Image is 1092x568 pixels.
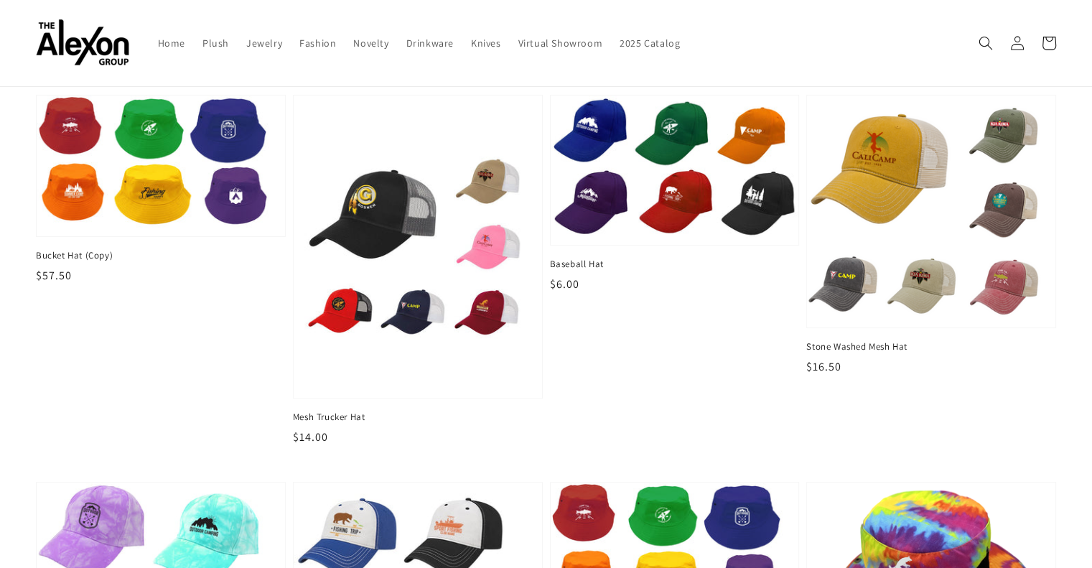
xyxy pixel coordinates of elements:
[36,95,286,284] a: Bucket Hat (Copy) Bucket Hat (Copy) $57.50
[299,37,336,50] span: Fashion
[471,37,501,50] span: Knives
[518,37,603,50] span: Virtual Showroom
[398,28,462,58] a: Drinkware
[37,96,285,236] img: Bucket Hat (Copy)
[293,429,328,444] span: $14.00
[806,95,1056,376] a: Stone Washed Mesh Hat Stone Washed Mesh Hat $16.50
[353,37,388,50] span: Novelty
[806,359,841,374] span: $16.50
[291,28,345,58] a: Fashion
[807,96,1055,327] img: Stone Washed Mesh Hat
[149,28,194,58] a: Home
[806,340,1056,353] span: Stone Washed Mesh Hat
[202,37,229,50] span: Plush
[238,28,291,58] a: Jewelry
[550,258,800,271] span: Baseball Hat
[36,20,129,67] img: The Alexon Group
[294,96,542,398] img: Mesh Trucker Hat
[970,27,1002,59] summary: Search
[194,28,238,58] a: Plush
[293,95,543,446] a: Mesh Trucker Hat Mesh Trucker Hat $14.00
[36,268,72,283] span: $57.50
[36,249,286,262] span: Bucket Hat (Copy)
[611,28,689,58] a: 2025 Catalog
[293,411,543,424] span: Mesh Trucker Hat
[510,28,612,58] a: Virtual Showroom
[158,37,185,50] span: Home
[246,37,282,50] span: Jewelry
[406,37,454,50] span: Drinkware
[550,276,579,292] span: $6.00
[620,37,680,50] span: 2025 Catalog
[462,28,510,58] a: Knives
[345,28,397,58] a: Novelty
[550,95,800,293] a: Baseball Hat Baseball Hat $6.00
[551,96,799,245] img: Baseball Hat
